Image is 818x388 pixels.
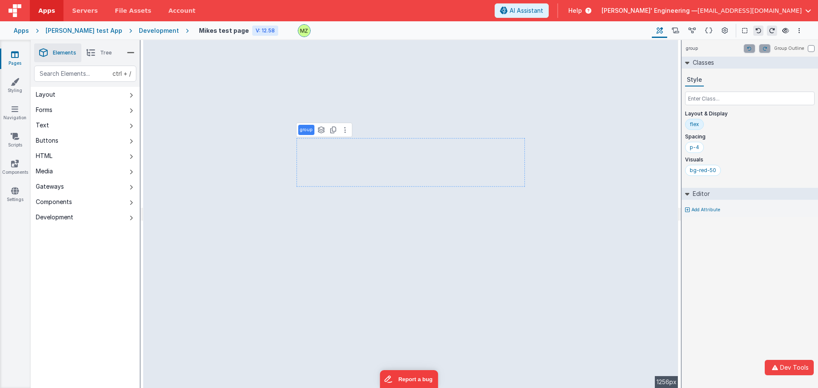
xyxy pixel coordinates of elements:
span: Tree [100,49,112,56]
p: Visuals [685,156,815,163]
span: Help [568,6,582,15]
h4: group [682,42,702,55]
button: Development [31,210,140,225]
p: Spacing [685,133,815,140]
span: Elements [53,49,76,56]
button: Buttons [31,133,140,148]
input: Enter Class... [685,92,815,105]
h2: Classes [689,57,714,69]
input: Search Elements... [34,66,136,82]
button: Style [685,74,704,86]
div: bg-red-50 [690,167,716,174]
button: HTML [31,148,140,164]
div: --> [143,40,678,388]
span: + / [112,66,131,82]
div: [PERSON_NAME] test App [46,26,122,35]
div: Development [36,213,73,221]
label: Group Outline [774,45,804,52]
div: Buttons [36,136,58,145]
img: e6f0a7b3287e646a671e5b5b3f58e766 [298,25,310,37]
div: p-4 [690,144,699,151]
div: Development [139,26,179,35]
h4: Mikes test page [199,27,249,34]
button: AI Assistant [495,3,549,18]
div: Apps [14,26,29,35]
div: 1256px [655,376,678,388]
h2: Editor [689,188,710,200]
span: Apps [38,6,55,15]
span: [EMAIL_ADDRESS][DOMAIN_NAME] [697,6,802,15]
div: Forms [36,106,52,114]
button: Layout [31,87,140,102]
button: Options [794,26,804,36]
p: group [300,126,313,133]
div: flex [690,121,699,128]
button: Media [31,164,140,179]
p: Layout & Display [685,110,815,117]
div: Gateways [36,182,64,191]
span: AI Assistant [510,6,543,15]
iframe: Marker.io feedback button [380,370,438,388]
button: Dev Tools [765,360,814,375]
div: Layout [36,90,55,99]
button: Components [31,194,140,210]
button: Gateways [31,179,140,194]
span: Servers [72,6,98,15]
div: ctrl [112,69,122,78]
div: HTML [36,152,52,160]
div: Text [36,121,49,129]
button: Forms [31,102,140,118]
button: [PERSON_NAME]' Engineering — [EMAIL_ADDRESS][DOMAIN_NAME] [602,6,811,15]
p: Add Attribute [691,207,720,213]
span: File Assets [115,6,152,15]
button: Text [31,118,140,133]
div: V: 12.58 [252,26,278,36]
div: Media [36,167,53,175]
button: Add Attribute [685,207,815,213]
span: [PERSON_NAME]' Engineering — [602,6,697,15]
div: Components [36,198,72,206]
